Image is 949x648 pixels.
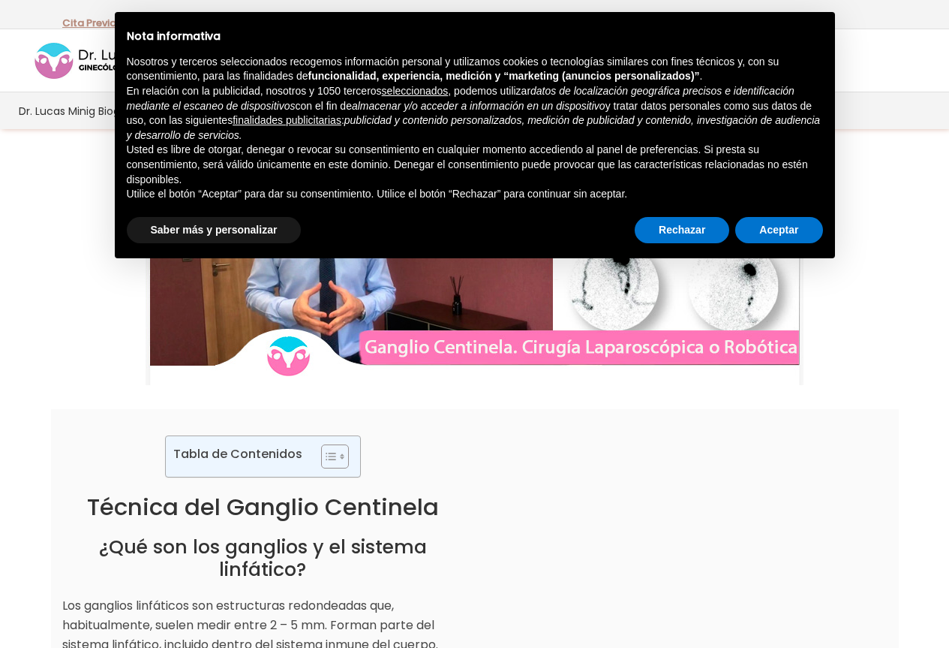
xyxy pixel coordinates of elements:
[735,217,822,244] button: Aceptar
[98,102,145,119] span: Biografía
[62,493,464,521] h1: Técnica del Ganglio Centinela
[308,70,700,82] strong: funcionalidad, experiencia, medición y “marketing (anuncios personalizados)”
[173,445,302,463] p: Tabla de Contenidos
[17,92,97,129] a: Dr. Lucas Minig
[127,55,823,84] p: Nosotros y terceros seleccionados recogemos información personal y utilizamos cookies o tecnologí...
[127,84,823,143] p: En relación con la publicidad, nosotros y 1050 terceros , podemos utilizar con el fin de y tratar...
[127,187,823,202] p: Utilice el botón “Aceptar” para dar su consentimiento. Utilice el botón “Rechazar” para continuar...
[233,113,341,128] button: finalidades publicitarias
[310,444,345,469] a: Toggle Table of Content
[127,30,823,43] h2: Nota informativa
[62,16,116,30] a: Cita Previa
[127,143,823,187] p: Usted es libre de otorgar, denegar o revocar su consentimiento en cualquier momento accediendo al...
[635,217,729,244] button: Rechazar
[127,114,821,141] em: publicidad y contenido personalizados, medición de publicidad y contenido, investigación de audie...
[62,14,122,33] p: -
[127,85,794,112] em: datos de localización geográfica precisos e identificación mediante el escaneo de dispositivos
[382,84,449,99] button: seleccionados
[19,102,95,119] span: Dr. Lucas Minig
[352,100,605,112] em: almacenar y/o acceder a información en un dispositivo
[62,536,464,581] h2: ¿Qué son los ganglios y el sistema linfático?
[97,92,146,129] a: Biografía
[127,217,302,244] button: Saber más y personalizar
